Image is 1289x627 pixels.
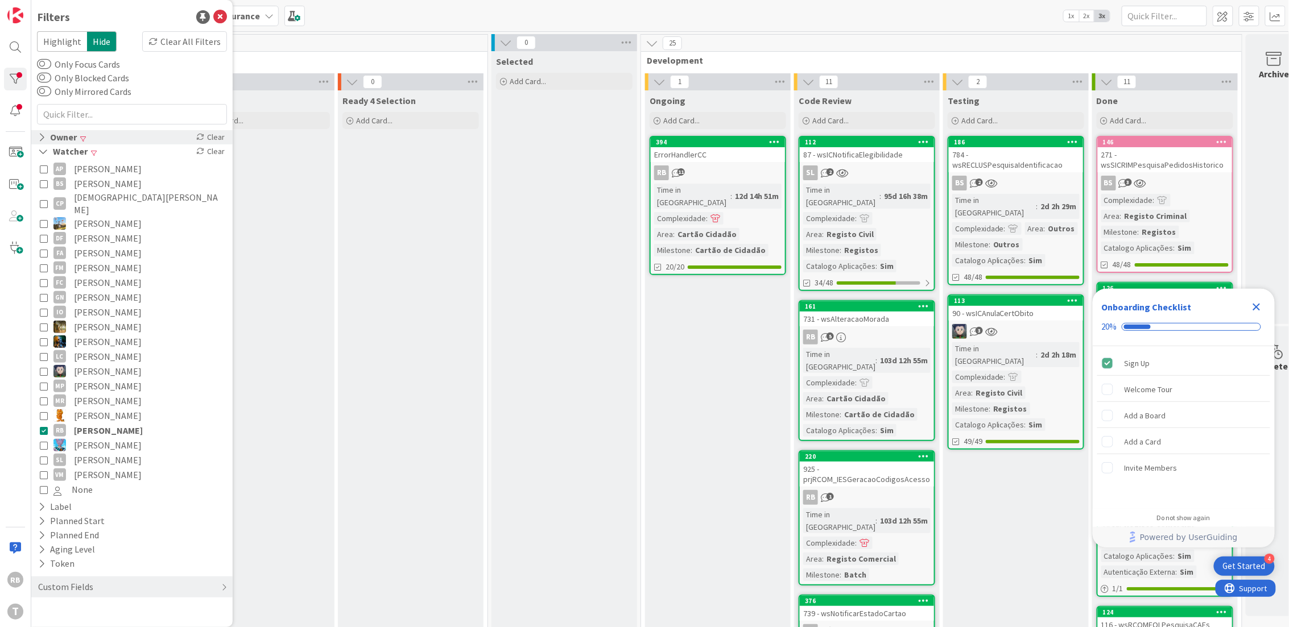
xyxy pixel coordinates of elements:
span: 1 [670,75,689,89]
button: LC [PERSON_NAME] [40,349,224,364]
div: Sim [1178,566,1197,578]
span: : [875,354,877,367]
div: Area [803,228,822,240]
div: RB [7,572,23,588]
div: Open Get Started checklist, remaining modules: 4 [1214,557,1275,576]
span: Add Card... [1110,115,1147,126]
span: [PERSON_NAME] [74,319,142,334]
div: SL [800,165,934,180]
span: : [822,228,824,240]
div: Area [1101,210,1120,222]
div: 12d 14h 51m [732,190,782,202]
span: : [673,228,675,240]
div: Catalogo Aplicações [803,260,875,272]
div: Complexidade [952,222,1004,235]
div: 186 [949,137,1083,147]
span: [PERSON_NAME] [74,379,142,393]
span: 0 [363,75,382,89]
div: 146271 - wsSICRIMPesquisaPedidosHistorico [1098,137,1232,172]
span: 1 [827,493,834,500]
span: 5 [827,333,834,340]
div: Do not show again [1157,513,1210,522]
div: 161731 - wsAlteracaoMorada [800,301,934,326]
span: [PERSON_NAME] [74,275,142,290]
span: Highlight [37,31,87,52]
span: [PERSON_NAME] [74,290,142,305]
span: 1 / 1 [1113,583,1123,595]
div: Welcome Tour [1125,383,1173,396]
div: 95d 16h 38m [881,190,931,202]
span: : [691,244,692,256]
span: : [840,408,841,421]
div: Complexidade [803,376,855,389]
div: Clear [194,144,227,159]
div: 186784 - wsRECLUSPesquisaIdentificacao [949,137,1083,172]
span: : [1044,222,1046,235]
div: Sim [1026,418,1046,431]
div: Cartão Cidadão [675,228,739,240]
div: Clear [194,130,227,144]
div: Cartão Cidadão [824,392,889,405]
div: Milestone [1101,226,1138,238]
span: 2x [1079,10,1094,22]
span: [PERSON_NAME] [74,176,142,191]
img: DG [53,217,66,230]
div: Clear All Filters [142,31,227,52]
div: AP [53,163,66,175]
div: Milestone [654,244,691,256]
div: 220 [800,451,934,462]
div: Milestone [803,568,840,581]
span: : [840,568,841,581]
button: CP [DEMOGRAPHIC_DATA][PERSON_NAME] [40,191,224,216]
div: Registo Comercial [824,553,899,565]
div: Add a Card [1125,435,1162,449]
div: SL [53,454,66,466]
span: 48/48 [964,271,982,283]
span: : [706,212,708,225]
div: Complexidade [803,537,855,549]
span: : [840,244,841,256]
div: 186 [954,138,1083,146]
div: Area [803,392,822,405]
button: FM [PERSON_NAME] [40,260,224,275]
div: 394ErrorHandlerCC [651,137,785,162]
div: Filters [37,9,70,26]
div: MP [53,380,66,392]
div: Sim [1175,550,1195,562]
div: 113 [954,297,1083,305]
span: Development [647,55,1228,66]
input: Quick Filter... [1122,6,1207,26]
span: [PERSON_NAME] [74,393,142,408]
div: 87 - wsICNotificaElegibilidade [800,147,934,162]
div: Milestone [803,408,840,421]
div: Catalogo Aplicações [1101,550,1174,562]
label: Only Mirrored Cards [37,85,131,98]
span: : [1036,348,1038,361]
div: Sign Up is complete. [1097,351,1270,376]
span: 3 [976,327,983,334]
div: 112 [805,138,934,146]
div: BS [1101,176,1116,190]
div: 90 - wsICAnulaCertObito [949,306,1083,321]
div: 112 [800,137,934,147]
div: 394 [656,138,785,146]
div: 376 [800,596,934,606]
span: Add Card... [961,115,998,126]
div: Sim [877,424,896,437]
div: RB [53,424,66,437]
div: Complexidade [654,212,706,225]
div: Registo Civil [973,387,1026,399]
span: 3x [1094,10,1110,22]
div: T [7,604,23,620]
div: Sign Up [1125,356,1150,370]
div: RB [654,165,669,180]
div: Planned Start [37,514,106,528]
div: Time in [GEOGRAPHIC_DATA] [654,184,730,209]
button: MP [PERSON_NAME] [40,379,224,393]
span: [PERSON_NAME] [74,364,142,379]
div: Cartão de Cidadão [692,244,769,256]
div: FM [53,261,66,274]
div: 731 - wsAlteracaoMorada [800,312,934,326]
button: MR [PERSON_NAME] [40,393,224,408]
div: Get Started [1223,560,1266,572]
